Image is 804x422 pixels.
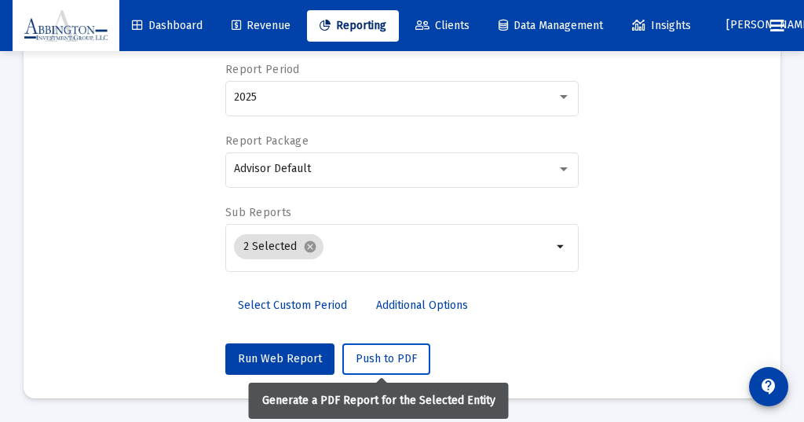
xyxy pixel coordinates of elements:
a: Insights [619,10,703,42]
span: Dashboard [132,19,203,32]
a: Clients [403,10,482,42]
span: Advisor Default [234,162,311,175]
span: Insights [632,19,691,32]
span: Revenue [232,19,291,32]
label: Report Package [225,134,309,148]
img: Dashboard [24,10,108,42]
span: Run Web Report [238,352,322,365]
a: Data Management [486,10,616,42]
button: [PERSON_NAME] [707,9,758,41]
span: Reporting [320,19,386,32]
mat-chip-list: Selection [234,231,552,262]
span: Additional Options [376,299,468,312]
mat-icon: arrow_drop_down [552,237,571,256]
button: Push to PDF [342,343,430,375]
mat-icon: cancel [303,240,317,254]
span: Data Management [499,19,603,32]
span: Push to PDF [356,352,417,365]
span: Select Custom Period [238,299,347,312]
mat-chip: 2 Selected [234,234,323,259]
span: 2025 [234,90,257,104]
a: Reporting [307,10,399,42]
span: Clients [415,19,470,32]
label: Report Period [225,63,300,76]
mat-icon: contact_support [759,377,778,396]
label: Sub Reports [225,206,291,219]
a: Revenue [219,10,303,42]
a: Dashboard [119,10,215,42]
button: Run Web Report [225,343,334,375]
